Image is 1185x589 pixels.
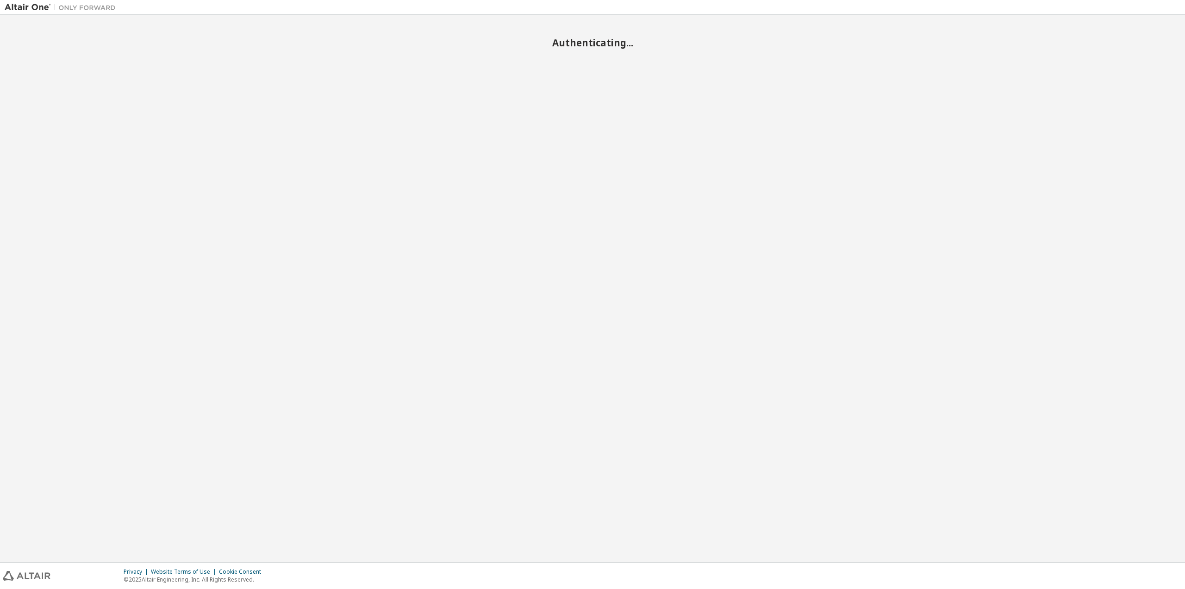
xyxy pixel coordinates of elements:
div: Website Terms of Use [151,568,219,576]
div: Cookie Consent [219,568,267,576]
h2: Authenticating... [5,37,1180,49]
img: altair_logo.svg [3,571,50,581]
img: Altair One [5,3,120,12]
p: © 2025 Altair Engineering, Inc. All Rights Reserved. [124,576,267,583]
div: Privacy [124,568,151,576]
